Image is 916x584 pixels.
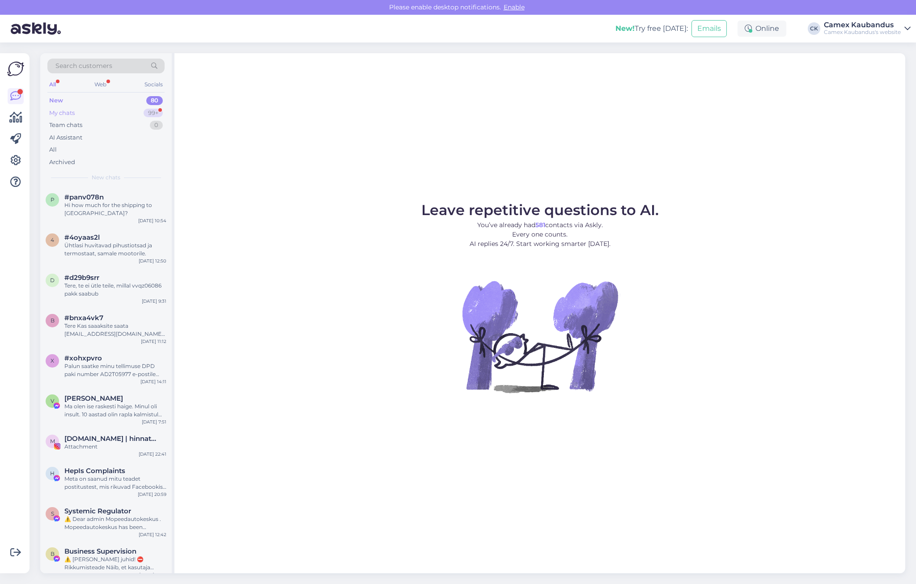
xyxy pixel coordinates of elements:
div: My chats [49,109,75,118]
span: p [51,196,55,203]
div: [DATE] 16:29 [139,571,166,578]
span: V [51,398,54,404]
span: H [50,470,55,477]
div: ⚠️ [PERSON_NAME] juhid! ⛔️ Rikkumisteade Näib, et kasutaja Mopeedautokeskus tegevus rikub kogukon... [64,555,166,571]
div: [DATE] 10:54 [138,217,166,224]
div: 80 [146,96,163,105]
div: Camex Kaubandus's website [824,29,901,36]
span: d [50,277,55,284]
span: #bnxa4vk7 [64,314,103,322]
span: #panv078n [64,193,104,201]
span: marimell.eu | hinnatud sisuloojad [64,435,157,443]
div: Archived [49,158,75,167]
div: New [49,96,63,105]
div: Try free [DATE]: [615,23,688,34]
div: [DATE] 7:51 [142,419,166,425]
div: [DATE] 12:50 [139,258,166,264]
div: Ühtlasi huvitavad pihustiotsad ja termostaat, samale mootorile. [64,241,166,258]
div: Tere, te ei ütle teile, millal vvqz06086 pakk saabub [64,282,166,298]
span: Valerik Ahnefer [64,394,123,402]
div: 99+ [144,109,163,118]
div: Attachment [64,443,166,451]
div: Socials [143,79,165,90]
div: Web [93,79,108,90]
div: [DATE] 14:11 [140,378,166,385]
div: Camex Kaubandus [824,21,901,29]
div: CK [808,22,820,35]
div: Online [738,21,786,37]
img: Askly Logo [7,60,24,77]
div: All [47,79,58,90]
span: Leave repetitive questions to AI. [421,201,659,219]
span: b [51,317,55,324]
div: Palun saatke minu tellimuse DPD paki number AD2T05977 e-postile [EMAIL_ADDRESS][DOMAIN_NAME] [64,362,166,378]
div: Team chats [49,121,82,130]
span: S [51,510,54,517]
span: #xohxpvro [64,354,102,362]
b: New! [615,24,635,33]
div: ⚠️ Dear admin Mopeedautokeskus . Mopeedautokeskus has been reported for violating community rules... [64,515,166,531]
div: [DATE] 20:59 [138,491,166,498]
div: AI Assistant [49,133,82,142]
span: Business Supervision [64,547,136,555]
span: m [50,438,55,444]
div: 0 [150,121,163,130]
div: Meta on saanud mitu teadet postitustest, mis rikuvad Facebookis olevate piltide ja videotega seot... [64,475,166,491]
span: Enable [501,3,527,11]
span: 4 [51,237,54,243]
div: [DATE] 11:12 [141,338,166,345]
span: B [51,550,55,557]
span: #4oyaas2l [64,233,100,241]
p: You’ve already had contacts via Askly. Every one counts. AI replies 24/7. Start working smarter [... [421,220,659,249]
b: 581 [535,221,545,229]
span: #d29b9srr [64,274,99,282]
div: [DATE] 9:31 [142,298,166,305]
div: Ma olen ise raskesti haige. Minul oli insult. 10 aastad olin rapla kalmistul haua kaevaja ei osan... [64,402,166,419]
span: New chats [92,174,120,182]
div: Tere Kas saaaksite saata [EMAIL_ADDRESS][DOMAIN_NAME] e-maili peale ka minu tellimuse arve: EWFT0... [64,322,166,338]
span: Search customers [55,61,112,71]
span: HepIs Complaints [64,467,125,475]
div: All [49,145,57,154]
span: Systemic Regulator [64,507,131,515]
div: Hi how much for the shipping to [GEOGRAPHIC_DATA]? [64,201,166,217]
span: x [51,357,54,364]
div: [DATE] 22:41 [139,451,166,457]
img: No Chat active [459,256,620,417]
a: Camex KaubandusCamex Kaubandus's website [824,21,911,36]
button: Emails [691,20,727,37]
div: [DATE] 12:42 [139,531,166,538]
